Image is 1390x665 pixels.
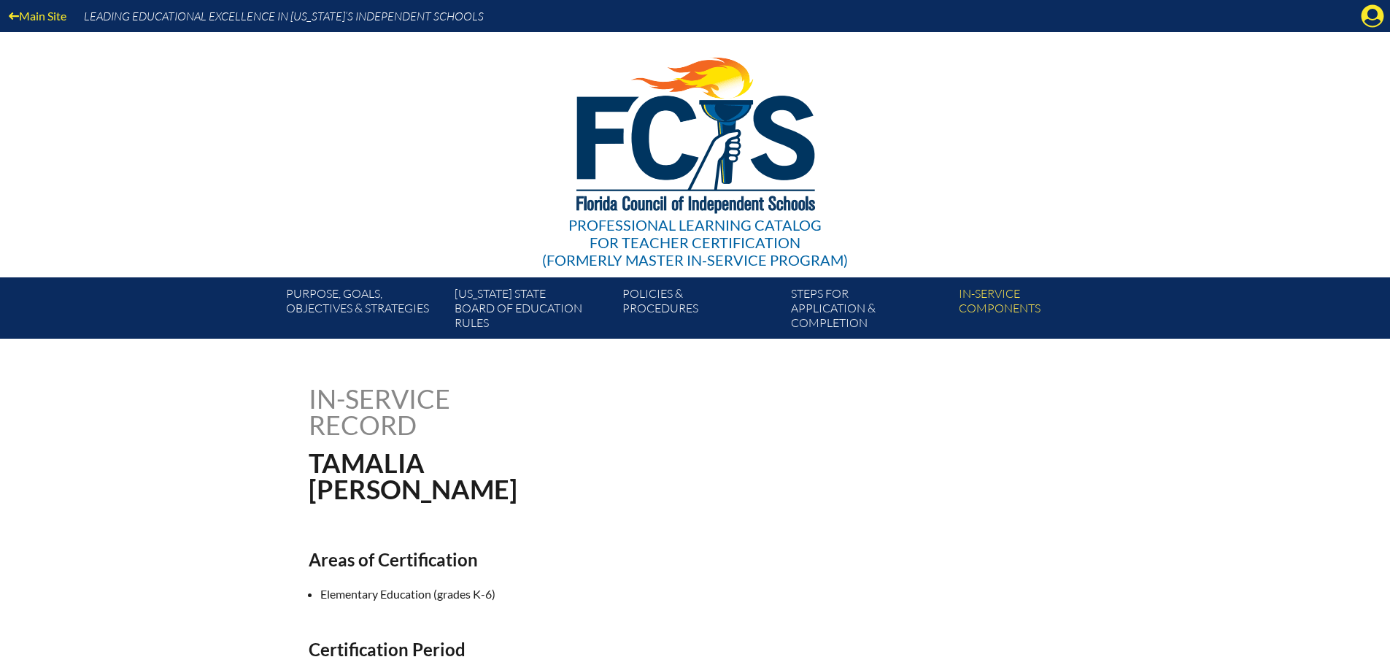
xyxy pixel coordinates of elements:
h1: Tamalia [PERSON_NAME] [309,450,788,502]
span: for Teacher Certification [590,234,800,251]
a: Policies &Procedures [617,283,784,339]
a: Steps forapplication & completion [785,283,953,339]
svg: Manage account [1361,4,1384,28]
a: [US_STATE] StateBoard of Education rules [449,283,617,339]
a: Purpose, goals,objectives & strategies [280,283,448,339]
h1: In-service record [309,385,603,438]
div: Professional Learning Catalog (formerly Master In-service Program) [542,216,848,269]
h2: Certification Period [309,639,822,660]
li: Elementary Education (grades K-6) [320,585,834,604]
a: In-servicecomponents [953,283,1121,339]
img: FCISlogo221.eps [544,32,846,231]
h2: Areas of Certification [309,549,822,570]
a: Professional Learning Catalog for Teacher Certification(formerly Master In-service Program) [536,29,854,272]
a: Main Site [3,6,72,26]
